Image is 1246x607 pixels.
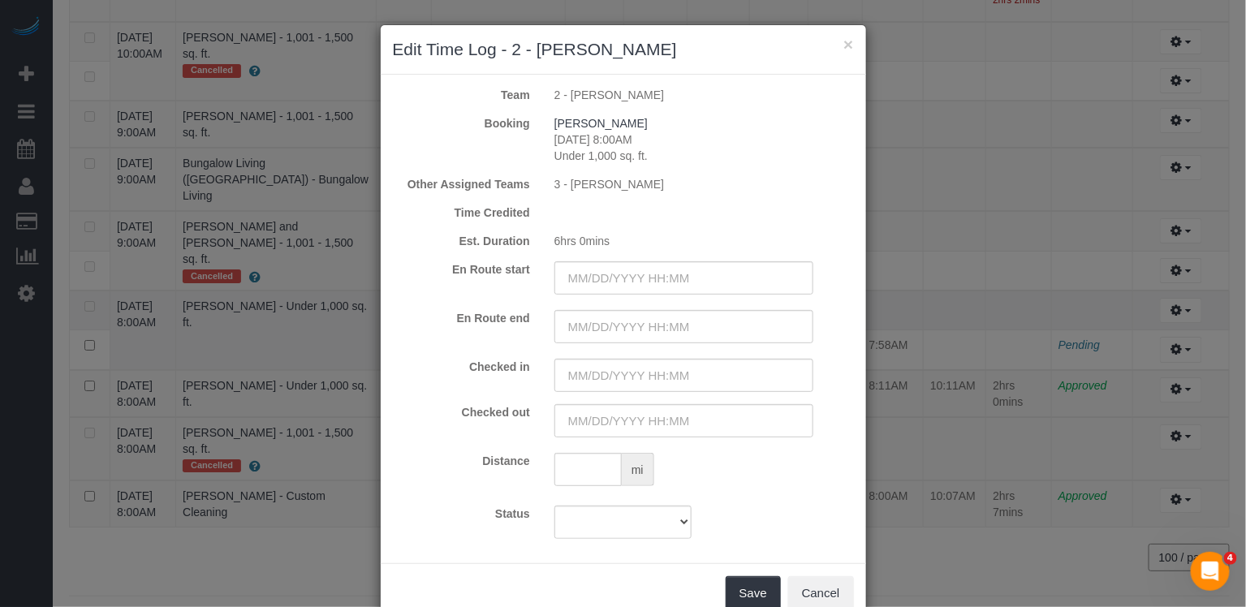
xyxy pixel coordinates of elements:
[542,233,866,249] div: 6hrs 0mins
[1224,552,1237,565] span: 4
[622,453,654,486] span: mi
[1191,552,1230,591] iframe: Intercom live chat
[554,261,813,295] input: MM/DD/YYYY HH:MM
[554,310,813,343] input: MM/DD/YYYY HH:MM
[554,359,813,392] input: MM/DD/YYYY HH:MM
[381,453,542,469] label: Distance
[381,261,542,278] label: En Route start
[381,233,542,249] label: Est. Duration
[843,36,853,53] button: ×
[381,204,542,221] label: Time Credited
[542,87,866,103] div: 2 - [PERSON_NAME]
[542,176,866,192] div: 3 - [PERSON_NAME]
[381,404,542,420] label: Checked out
[554,117,648,130] a: [PERSON_NAME]
[542,115,866,164] div: [DATE] 8:00AM Under 1,000 sq. ft.
[554,404,813,437] input: MM/DD/YYYY HH:MM
[381,359,542,375] label: Checked in
[393,37,854,62] h3: Edit Time Log - 2 - [PERSON_NAME]
[381,87,542,103] label: Team
[381,506,542,522] label: Status
[381,176,542,192] label: Other Assigned Teams
[381,310,542,326] label: En Route end
[381,115,542,131] label: Booking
